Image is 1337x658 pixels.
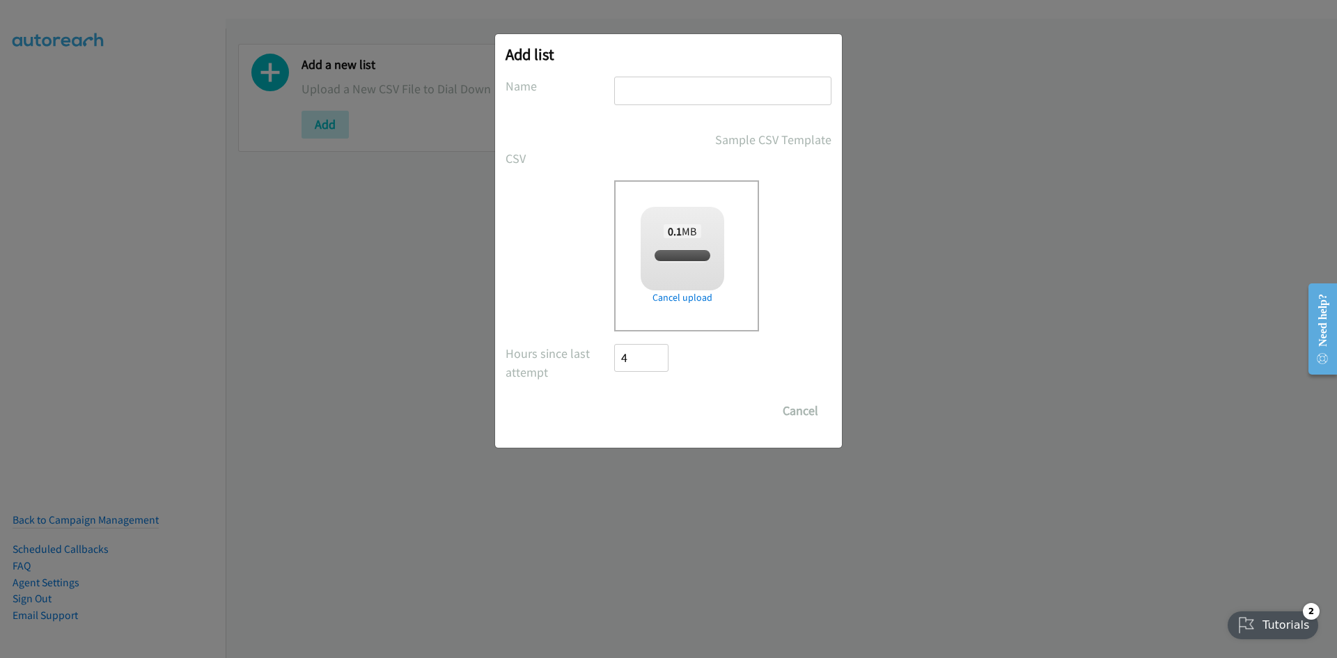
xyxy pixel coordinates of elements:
[641,290,724,305] a: Cancel upload
[506,45,831,64] h2: Add list
[769,397,831,425] button: Cancel
[659,249,705,263] span: split_1.csv
[664,224,701,238] span: MB
[715,130,831,149] a: Sample CSV Template
[1297,274,1337,384] iframe: Resource Center
[668,224,682,238] strong: 0.1
[506,344,614,382] label: Hours since last attempt
[1219,597,1327,648] iframe: Checklist
[506,77,614,95] label: Name
[506,149,614,168] label: CSV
